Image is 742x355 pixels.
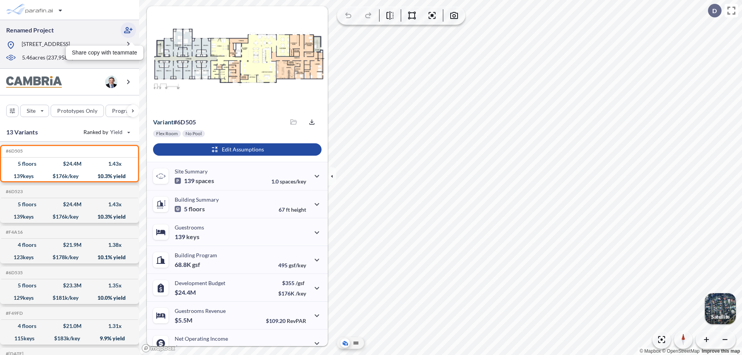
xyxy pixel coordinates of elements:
[291,206,306,213] span: height
[278,280,306,286] p: $355
[141,344,175,353] a: Mapbox homepage
[286,206,290,213] span: ft
[156,131,178,137] p: Flex Room
[112,107,134,115] p: Program
[289,262,306,268] span: gsf/key
[287,318,306,324] span: RevPAR
[175,196,219,203] p: Building Summary
[20,105,49,117] button: Site
[662,348,699,354] a: OpenStreetMap
[266,318,306,324] p: $109.20
[175,307,226,314] p: Guestrooms Revenue
[106,105,147,117] button: Program
[6,76,62,88] img: BrandImage
[711,314,730,320] p: Satellite
[153,118,174,126] span: Variant
[705,293,736,324] button: Switcher ImageSatellite
[175,335,228,342] p: Net Operating Income
[705,293,736,324] img: Switcher Image
[4,189,23,194] h5: Click to copy the code
[153,118,196,126] p: # 6d505
[192,261,200,268] span: gsf
[72,49,137,57] p: Share copy with teammate
[4,148,23,154] h5: Click to copy the code
[222,146,264,153] p: Edit Assumptions
[351,338,361,348] button: Site Plan
[296,290,306,297] span: /key
[702,348,740,354] a: Improve this map
[175,280,225,286] p: Development Budget
[175,344,194,352] p: $2.5M
[640,348,661,354] a: Mapbox
[175,252,217,258] p: Building Program
[278,262,306,268] p: 495
[105,76,117,88] img: user logo
[280,178,306,185] span: spaces/key
[712,7,717,14] p: D
[51,105,104,117] button: Prototypes Only
[279,206,306,213] p: 67
[175,168,208,175] p: Site Summary
[4,229,23,235] h5: Click to copy the code
[175,224,204,231] p: Guestrooms
[27,107,36,115] p: Site
[273,345,306,352] p: 45.0%
[175,177,214,185] p: 139
[185,131,202,137] p: No Pool
[289,345,306,352] span: margin
[278,290,306,297] p: $176K
[175,289,197,296] p: $24.4M
[6,26,54,34] p: Renamed Project
[340,338,350,348] button: Aerial View
[196,177,214,185] span: spaces
[57,107,97,115] p: Prototypes Only
[175,233,199,241] p: 139
[4,311,23,316] h5: Click to copy the code
[4,270,23,275] h5: Click to copy the code
[175,205,205,213] p: 5
[6,127,38,137] p: 13 Variants
[175,316,194,324] p: $5.5M
[189,205,205,213] span: floors
[271,178,306,185] p: 1.0
[77,126,135,138] button: Ranked by Yield
[175,261,200,268] p: 68.8K
[110,128,123,136] span: Yield
[153,143,322,156] button: Edit Assumptions
[296,280,305,286] span: /gsf
[186,233,199,241] span: keys
[22,40,70,50] p: [STREET_ADDRESS]
[22,54,73,62] p: 5.46 acres ( 237,958 sf)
